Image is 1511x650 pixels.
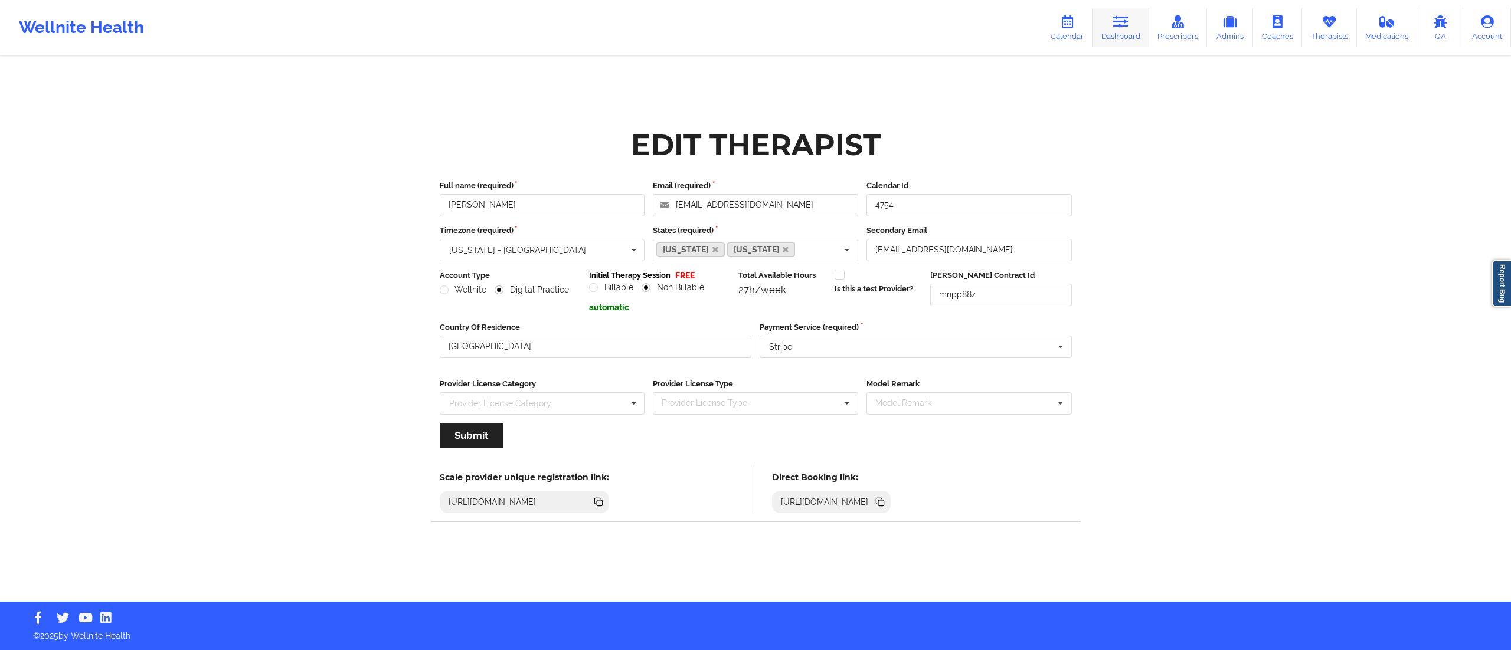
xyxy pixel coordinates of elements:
a: [US_STATE] [727,242,796,257]
label: Timezone (required) [440,225,645,237]
p: FREE [675,270,695,281]
div: [US_STATE] - [GEOGRAPHIC_DATA] [449,246,586,254]
div: [URL][DOMAIN_NAME] [776,496,874,508]
label: Initial Therapy Session [589,270,671,281]
div: 27h/week [738,284,826,296]
a: Report Bug [1492,260,1511,307]
p: © 2025 by Wellnite Health [25,622,1486,642]
div: [URL][DOMAIN_NAME] [444,496,541,508]
label: Billable [589,283,633,293]
label: Calendar Id [866,180,1072,192]
a: Admins [1207,8,1253,47]
a: QA [1417,8,1463,47]
label: Is this a test Provider? [835,283,913,295]
a: Coaches [1253,8,1302,47]
label: [PERSON_NAME] Contract Id [930,270,1071,281]
label: Wellnite [440,285,487,295]
a: Medications [1357,8,1418,47]
input: Full name [440,194,645,216]
label: Secondary Email [866,225,1072,237]
label: Payment Service (required) [760,321,1072,333]
h5: Scale provider unique registration link: [440,472,609,482]
input: Calendar Id [866,194,1072,216]
h5: Direct Booking link: [772,472,891,482]
button: Submit [440,423,503,448]
input: Email [866,239,1072,261]
div: Edit Therapist [631,126,881,163]
div: Provider License Category [449,399,551,408]
label: Provider License Type [653,378,858,390]
div: Model Remark [872,396,949,410]
a: Therapists [1302,8,1357,47]
div: Provider License Type [659,396,764,410]
a: Dashboard [1093,8,1149,47]
label: Total Available Hours [738,270,826,281]
div: Stripe [769,343,792,351]
p: automatic [589,301,730,313]
label: Email (required) [653,180,858,192]
a: Account [1463,8,1511,47]
label: Model Remark [866,378,1072,390]
input: Email address [653,194,858,216]
a: Prescribers [1149,8,1208,47]
a: Calendar [1042,8,1093,47]
label: States (required) [653,225,858,237]
label: Full name (required) [440,180,645,192]
label: Provider License Category [440,378,645,390]
label: Account Type [440,270,581,281]
label: Digital Practice [495,285,569,295]
label: Country Of Residence [440,321,752,333]
input: Deel Contract Id [930,284,1071,306]
label: Non Billable [642,283,704,293]
a: [US_STATE] [656,242,725,257]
